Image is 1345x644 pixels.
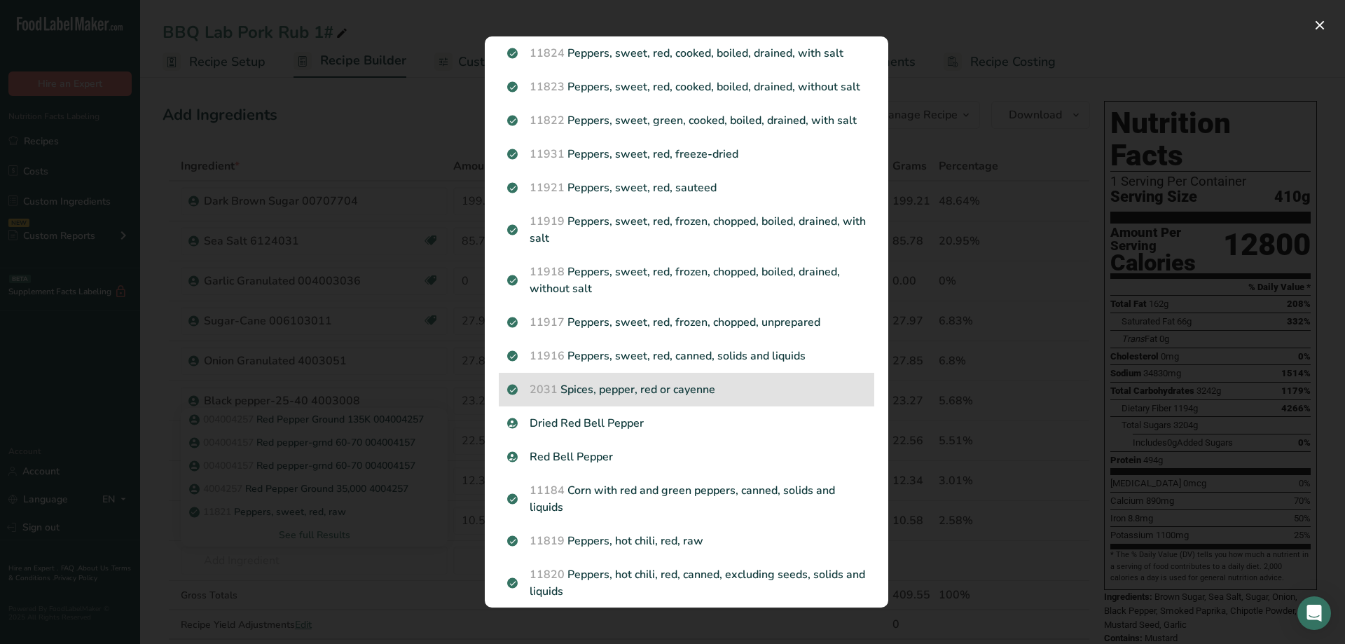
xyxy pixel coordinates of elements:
[507,314,866,331] p: Peppers, sweet, red, frozen, chopped, unprepared
[507,179,866,196] p: Peppers, sweet, red, sauteed
[507,112,866,129] p: Peppers, sweet, green, cooked, boiled, drained, with salt
[530,46,565,61] span: 11824
[507,78,866,95] p: Peppers, sweet, red, cooked, boiled, drained, without salt
[530,483,565,498] span: 11184
[507,146,866,163] p: Peppers, sweet, red, freeze-dried
[507,263,866,297] p: Peppers, sweet, red, frozen, chopped, boiled, drained, without salt
[530,533,565,549] span: 11819
[507,213,866,247] p: Peppers, sweet, red, frozen, chopped, boiled, drained, with salt
[530,146,565,162] span: 11931
[530,214,565,229] span: 11919
[1297,596,1331,630] div: Open Intercom Messenger
[507,482,866,516] p: Corn with red and green peppers, canned, solids and liquids
[530,180,565,196] span: 11921
[530,567,565,582] span: 11820
[507,415,866,432] p: Dried Red Bell Pepper
[530,113,565,128] span: 11822
[507,45,866,62] p: Peppers, sweet, red, cooked, boiled, drained, with salt
[507,533,866,549] p: Peppers, hot chili, red, raw
[530,264,565,280] span: 11918
[530,79,565,95] span: 11823
[530,348,565,364] span: 11916
[507,381,866,398] p: Spices, pepper, red or cayenne
[507,348,866,364] p: Peppers, sweet, red, canned, solids and liquids
[507,448,866,465] p: Red Bell Pepper
[530,382,558,397] span: 2031
[530,315,565,330] span: 11917
[507,566,866,600] p: Peppers, hot chili, red, canned, excluding seeds, solids and liquids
